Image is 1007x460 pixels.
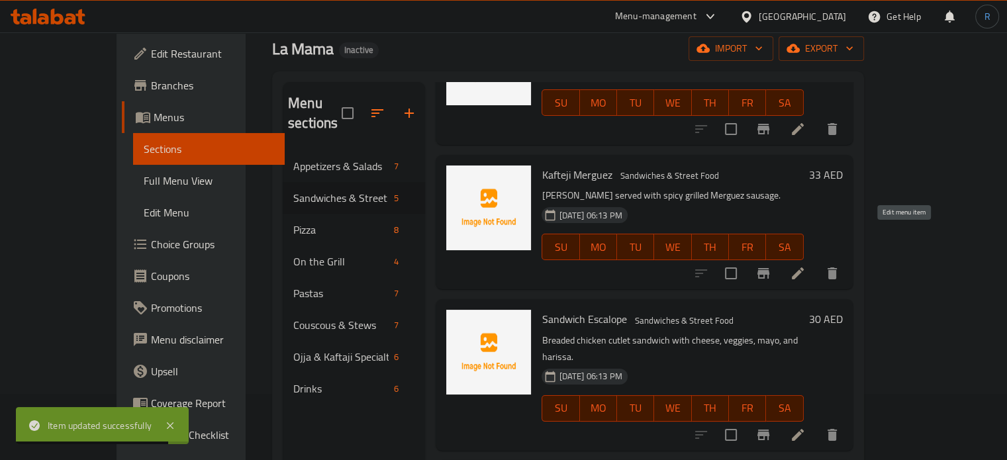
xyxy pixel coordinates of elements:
[122,324,285,355] a: Menu disclaimer
[759,9,846,24] div: [GEOGRAPHIC_DATA]
[293,285,389,301] div: Pastas
[659,93,686,113] span: WE
[283,145,425,410] nav: Menu sections
[389,381,404,396] div: items
[389,255,404,268] span: 4
[154,109,274,125] span: Menus
[729,89,766,116] button: FR
[548,398,574,418] span: SU
[283,309,425,341] div: Couscous & Stews7
[659,398,686,418] span: WE
[771,238,798,257] span: SA
[766,234,803,260] button: SA
[548,93,574,113] span: SU
[122,292,285,324] a: Promotions
[389,190,404,206] div: items
[580,234,617,260] button: MO
[283,246,425,277] div: On the Grill4
[747,113,779,145] button: Branch-specific-item
[553,370,627,383] span: [DATE] 06:13 PM
[293,253,389,269] span: On the Grill
[729,234,766,260] button: FR
[689,36,773,61] button: import
[122,38,285,69] a: Edit Restaurant
[339,44,379,56] span: Inactive
[809,310,843,328] h6: 30 AED
[293,381,389,396] div: Drinks
[389,222,404,238] div: items
[272,34,334,64] span: La Mama
[717,115,745,143] span: Select to update
[144,173,274,189] span: Full Menu View
[692,89,729,116] button: TH
[283,214,425,246] div: Pizza8
[151,46,274,62] span: Edit Restaurant
[809,165,843,184] h6: 33 AED
[293,349,389,365] span: Ojja & Kaftaji Specialties
[389,160,404,173] span: 7
[151,395,274,411] span: Coverage Report
[122,260,285,292] a: Coupons
[622,398,649,418] span: TU
[122,69,285,101] a: Branches
[293,190,389,206] span: Sandwiches & Street Food
[697,93,724,113] span: TH
[615,9,696,24] div: Menu-management
[389,253,404,269] div: items
[283,341,425,373] div: Ojja & Kaftaji Specialties6
[339,42,379,58] div: Inactive
[771,398,798,418] span: SA
[580,395,617,422] button: MO
[393,97,425,129] button: Add section
[654,89,691,116] button: WE
[542,165,612,185] span: Kafteji Merguez
[790,121,806,137] a: Edit menu item
[585,398,612,418] span: MO
[389,383,404,395] span: 6
[293,317,389,333] span: Couscous & Stews
[816,419,848,451] button: delete
[629,313,738,328] span: Sandwiches & Street Food
[542,234,579,260] button: SU
[816,257,848,289] button: delete
[283,373,425,404] div: Drinks6
[293,158,389,174] div: Appetizers & Salads
[692,395,729,422] button: TH
[446,310,531,394] img: Sandwich Escalope
[717,421,745,449] span: Select to update
[622,93,649,113] span: TU
[389,349,404,365] div: items
[585,238,612,257] span: MO
[122,355,285,387] a: Upsell
[389,285,404,301] div: items
[151,300,274,316] span: Promotions
[293,222,389,238] span: Pizza
[389,192,404,205] span: 5
[151,363,274,379] span: Upsell
[288,93,342,133] h2: Menu sections
[122,228,285,260] a: Choice Groups
[734,398,761,418] span: FR
[151,332,274,347] span: Menu disclaimer
[617,234,654,260] button: TU
[144,205,274,220] span: Edit Menu
[542,187,803,204] p: [PERSON_NAME] served with spicy grilled Merguez sausage.
[133,133,285,165] a: Sections
[133,165,285,197] a: Full Menu View
[542,395,579,422] button: SU
[133,197,285,228] a: Edit Menu
[542,332,803,365] p: Breaded chicken cutlet sandwich with cheese, veggies, mayo, and harissa.
[790,427,806,443] a: Edit menu item
[617,89,654,116] button: TU
[622,238,649,257] span: TU
[144,141,274,157] span: Sections
[151,268,274,284] span: Coupons
[771,93,798,113] span: SA
[766,395,803,422] button: SA
[151,77,274,93] span: Branches
[654,234,691,260] button: WE
[389,158,404,174] div: items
